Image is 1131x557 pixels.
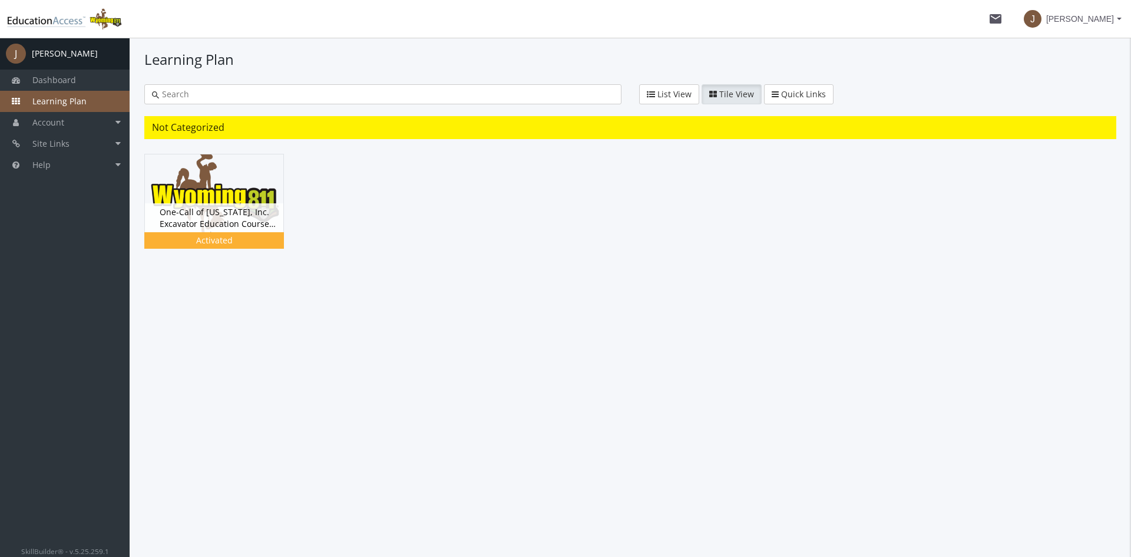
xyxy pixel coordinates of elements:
[781,88,826,100] span: Quick Links
[32,117,64,128] span: Account
[657,88,692,100] span: List View
[147,235,282,246] div: Activated
[32,138,70,149] span: Site Links
[32,74,76,85] span: Dashboard
[1046,8,1114,29] span: [PERSON_NAME]
[1024,10,1041,28] span: J
[719,88,754,100] span: Tile View
[988,12,1003,26] mat-icon: mail
[145,203,283,232] div: One-Call of [US_STATE], Inc. Excavator Education Course Version 5.0
[159,88,614,100] input: Search
[152,121,224,134] span: Not Categorized
[32,159,51,170] span: Help
[32,48,98,60] div: [PERSON_NAME]
[6,44,26,64] span: J
[144,154,302,266] div: One-Call of [US_STATE], Inc. Excavator Education Course Version 5.0
[144,50,1116,70] h1: Learning Plan
[32,95,87,107] span: Learning Plan
[21,546,109,556] small: SkillBuilder® - v.5.25.259.1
